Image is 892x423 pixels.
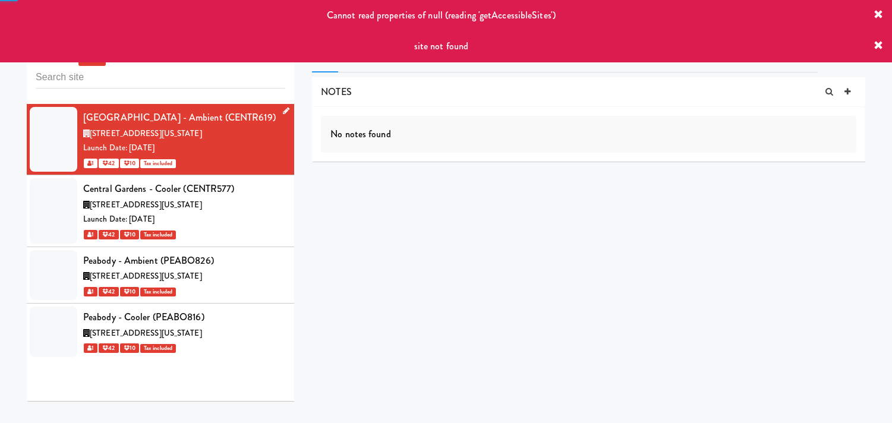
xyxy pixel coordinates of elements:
[27,247,294,304] li: Peabody - Ambient (PEABO826)[STREET_ADDRESS][US_STATE] 1 42 10Tax included
[83,141,285,156] div: Launch Date: [DATE]
[99,287,118,296] span: 42
[321,116,856,153] div: No notes found
[99,159,118,168] span: 42
[140,344,176,353] span: Tax included
[90,327,202,339] span: [STREET_ADDRESS][US_STATE]
[99,230,118,239] span: 42
[120,230,139,239] span: 10
[327,8,556,22] span: Cannot read properties of null (reading 'getAccessibleSites')
[83,180,285,198] div: Central Gardens - Cooler (CENTR577)
[99,343,118,353] span: 42
[120,343,139,353] span: 10
[140,159,176,168] span: Tax included
[84,159,97,168] span: 1
[414,39,468,53] span: site not found
[83,252,285,270] div: Peabody - Ambient (PEABO826)
[27,175,294,247] li: Central Gardens - Cooler (CENTR577)[STREET_ADDRESS][US_STATE]Launch Date: [DATE] 1 42 10Tax included
[27,104,294,175] li: [GEOGRAPHIC_DATA] - Ambient (CENTR619)[STREET_ADDRESS][US_STATE]Launch Date: [DATE] 1 42 10Tax in...
[321,85,352,99] span: NOTES
[84,287,97,296] span: 1
[90,128,202,139] span: [STREET_ADDRESS][US_STATE]
[36,67,285,89] input: Search site
[140,231,176,239] span: Tax included
[83,109,285,127] div: [GEOGRAPHIC_DATA] - Ambient (CENTR619)
[90,270,202,282] span: [STREET_ADDRESS][US_STATE]
[120,159,139,168] span: 10
[83,308,285,326] div: Peabody - Cooler (PEABO816)
[83,212,285,227] div: Launch Date: [DATE]
[120,287,139,296] span: 10
[84,343,97,353] span: 1
[84,230,97,239] span: 1
[27,304,294,360] li: Peabody - Cooler (PEABO816)[STREET_ADDRESS][US_STATE] 1 42 10Tax included
[90,199,202,210] span: [STREET_ADDRESS][US_STATE]
[140,288,176,296] span: Tax included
